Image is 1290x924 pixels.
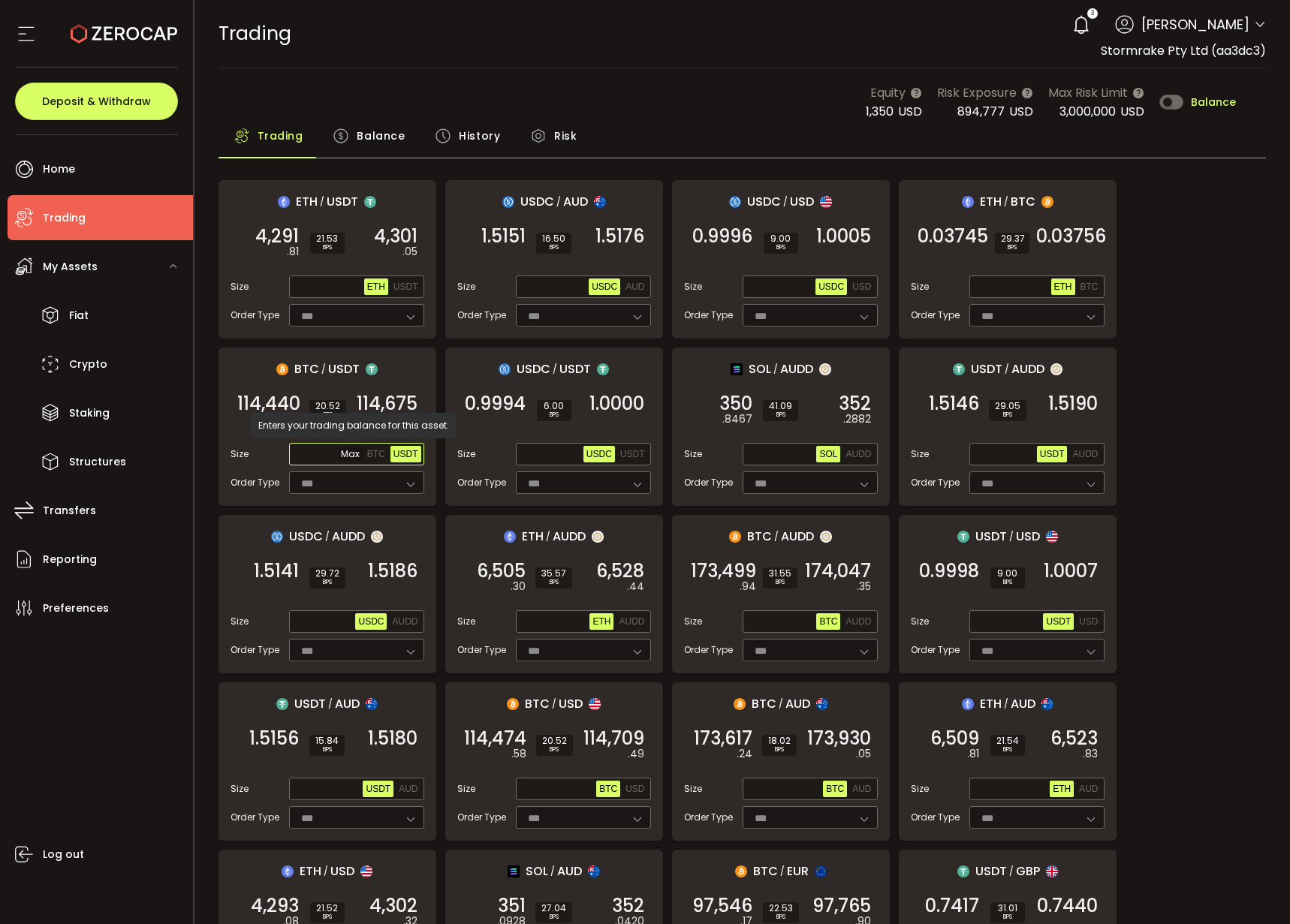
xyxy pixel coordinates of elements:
span: BTC [525,694,550,713]
img: eth_portfolio.svg [962,698,974,710]
em: .05 [856,746,871,762]
img: usdt_portfolio.svg [276,698,288,710]
span: 114,440 [237,396,300,411]
span: 1.0007 [1044,564,1098,579]
span: BTC [826,784,844,794]
button: BTC [1078,278,1102,295]
img: usdc_portfolio.svg [502,196,514,208]
img: usdc_portfolio.svg [729,196,741,208]
span: USD [898,103,922,120]
span: Home [43,158,75,180]
span: AUDD [780,360,813,378]
i: BPS [995,411,1020,420]
span: USDC [358,616,384,627]
span: Size [231,447,249,461]
span: Order Type [911,643,960,657]
img: zuPXiwguUFiBOIQyqLOiXsnnNitlx7q4LCwEbLHADjIpTka+Lip0HH8D0VTrd02z+wEAAAAASUVORK5CYII= [1050,363,1062,375]
span: Risk Exposure [937,83,1017,102]
span: ETH [522,527,544,546]
span: Size [684,782,702,796]
img: btc_portfolio.svg [276,363,288,375]
img: zuPXiwguUFiBOIQyqLOiXsnnNitlx7q4LCwEbLHADjIpTka+Lip0HH8D0VTrd02z+wEAAAAASUVORK5CYII= [820,531,832,543]
span: USD [1016,527,1040,546]
span: Size [231,280,249,293]
span: AUD [785,694,810,713]
img: btc_portfolio.svg [729,531,741,543]
em: / [773,363,778,376]
em: / [320,195,324,209]
em: / [321,363,326,376]
em: / [325,530,330,543]
em: / [1009,530,1014,543]
span: USDT [328,360,360,378]
img: btc_portfolio.svg [735,865,747,877]
span: USDT [975,527,1007,546]
img: sol_portfolio.png [731,363,743,375]
span: USDC [747,192,781,211]
span: 6,505 [477,564,526,579]
img: aud_portfolio.svg [1041,698,1053,710]
span: Size [457,280,475,293]
span: 6,523 [1050,731,1098,746]
span: 20.52 [542,736,567,745]
button: USDT [617,446,648,462]
span: 174,047 [805,564,871,579]
span: SOL [749,360,771,378]
span: Order Type [684,309,733,322]
span: 114,709 [583,731,644,746]
span: 20.52 [315,402,340,411]
span: BTC [1081,281,1099,292]
span: AUDD [845,449,871,459]
img: eth_portfolio.svg [282,865,294,877]
img: usdt_portfolio.svg [957,531,969,543]
em: / [556,195,561,209]
span: 41.09 [769,402,792,411]
img: usdt_portfolio.svg [366,363,378,375]
span: USDC [289,527,323,546]
span: Size [231,615,249,628]
span: 114,474 [464,731,526,746]
span: 0.03756 [1036,229,1106,244]
button: AUDD [389,613,420,630]
i: BPS [315,745,339,754]
button: BTC [816,613,840,630]
span: AUD [852,784,871,794]
em: / [779,697,783,711]
span: Risk [554,121,577,151]
span: BTC [752,694,776,713]
span: Size [457,782,475,796]
span: Size [457,615,475,628]
img: zuPXiwguUFiBOIQyqLOiXsnnNitlx7q4LCwEbLHADjIpTka+Lip0HH8D0VTrd02z+wEAAAAASUVORK5CYII= [371,531,383,543]
span: 31.55 [769,569,791,578]
img: btc_portfolio.svg [1041,196,1053,208]
img: btc_portfolio.svg [507,698,519,710]
button: USDT [390,278,421,295]
span: USD [1009,103,1033,120]
span: USD [852,281,871,292]
span: USDT [294,694,326,713]
span: AUDD [781,527,814,546]
span: ETH [980,694,1002,713]
span: AUDD [845,616,871,627]
em: / [783,195,788,209]
span: Order Type [231,811,279,824]
button: BTC [823,781,847,797]
span: Log out [43,844,84,865]
button: AUD [396,781,420,797]
button: USDC [589,278,620,295]
span: Structures [69,451,126,473]
span: Trading [43,207,86,229]
button: ETH [1051,278,1075,295]
img: usdt_portfolio.svg [597,363,609,375]
em: / [553,363,557,376]
button: BTC [596,781,620,797]
span: 352 [839,396,871,411]
em: .81 [967,746,979,762]
span: Trading [258,121,303,151]
span: Transfers [43,500,96,522]
span: AUD [625,281,644,292]
span: AUDD [553,527,586,546]
span: Max [338,447,364,461]
em: .81 [287,244,299,260]
span: Order Type [231,476,279,489]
